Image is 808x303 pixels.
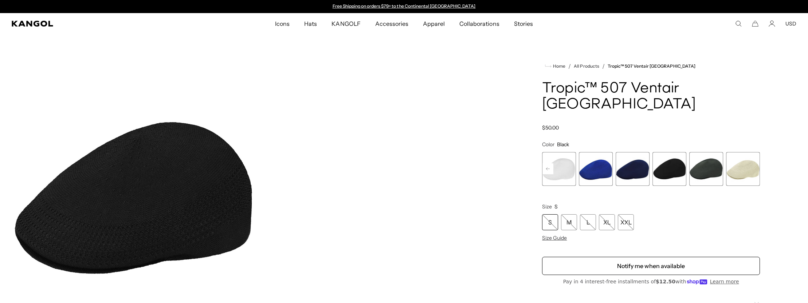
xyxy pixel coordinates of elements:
[423,13,445,34] span: Apparel
[268,13,297,34] a: Icons
[726,152,760,186] label: Beige
[735,20,742,27] summary: Search here
[542,257,760,275] button: Notify me when available
[329,4,479,9] div: 1 of 2
[542,81,760,113] h1: Tropic™ 507 Ventair [GEOGRAPHIC_DATA]
[561,214,577,230] div: M
[557,141,569,148] span: Black
[542,62,760,71] nav: breadcrumbs
[652,152,686,186] div: 5 of 7
[608,64,695,69] a: Tropic™ 507 Ventair [GEOGRAPHIC_DATA]
[459,13,499,34] span: Collaborations
[542,214,558,230] div: S
[552,64,565,69] span: Home
[542,235,567,241] span: Size Guide
[542,152,576,186] div: 2 of 7
[574,64,599,69] a: All Products
[329,4,479,9] slideshow-component: Announcement bar
[689,152,723,186] div: 6 of 7
[579,152,613,186] label: Royale
[599,62,605,71] li: /
[12,21,183,27] a: Kangol
[599,214,615,230] div: XL
[375,13,408,34] span: Accessories
[785,20,796,27] button: USD
[752,20,758,27] button: Cart
[542,141,554,148] span: Color
[507,13,540,34] a: Stories
[416,13,452,34] a: Apparel
[689,152,723,186] label: Cliff
[545,63,565,69] a: Home
[333,3,476,9] a: Free Shipping on orders $79+ to the Continental [GEOGRAPHIC_DATA]
[275,13,290,34] span: Icons
[329,4,479,9] div: Announcement
[514,13,533,34] span: Stories
[616,152,650,186] div: 4 of 7
[554,203,558,210] span: S
[324,13,368,34] a: KANGOLF
[726,152,760,186] div: 7 of 7
[769,20,775,27] a: Account
[542,124,559,131] span: $50.00
[616,152,650,186] label: Navy
[297,13,324,34] a: Hats
[580,214,596,230] div: L
[565,62,571,71] li: /
[304,13,317,34] span: Hats
[332,13,360,34] span: KANGOLF
[618,214,634,230] div: XXL
[542,203,552,210] span: Size
[579,152,613,186] div: 3 of 7
[368,13,416,34] a: Accessories
[542,152,576,186] label: White
[452,13,506,34] a: Collaborations
[652,152,686,186] label: Black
